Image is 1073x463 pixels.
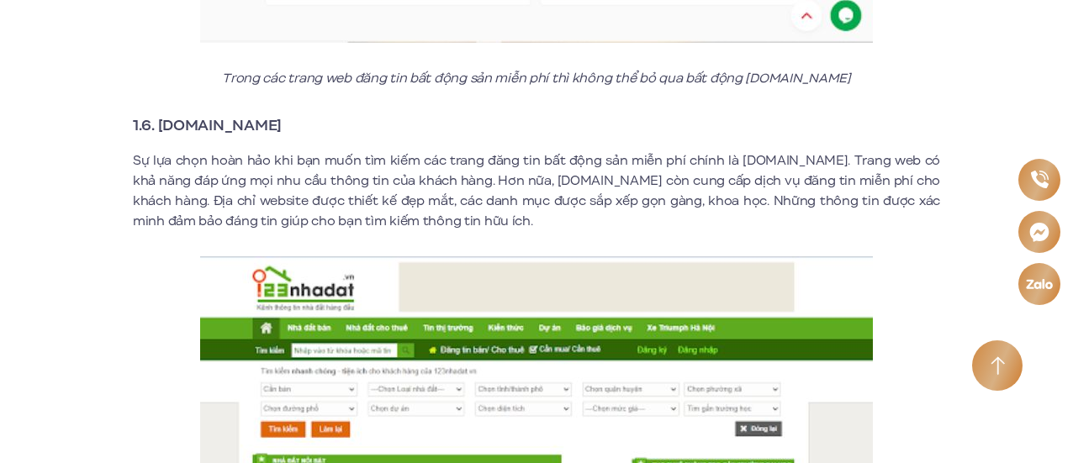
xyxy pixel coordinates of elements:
[1024,275,1054,292] img: Zalo icon
[1028,169,1050,191] img: Phone icon
[133,114,282,136] strong: 1.6. [DOMAIN_NAME]
[1027,219,1052,244] img: Messenger icon
[991,356,1005,376] img: Arrow icon
[222,69,851,87] em: Trong các trang web đăng tin bất động sản miễn phí thì không thể bỏ qua bất động [DOMAIN_NAME]
[133,150,940,231] p: Sự lựa chọn hoàn hảo khi bạn muốn tìm kiếm các trang đăng tin bất động sản miễn phí chính là [DOM...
